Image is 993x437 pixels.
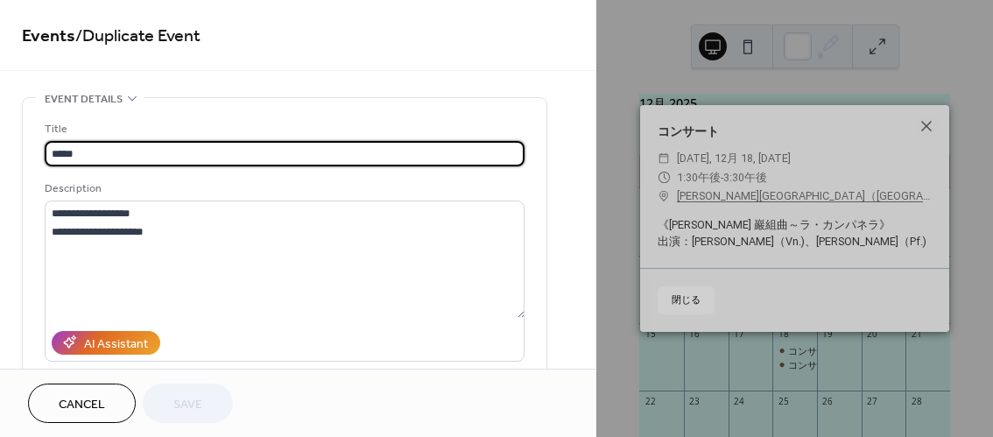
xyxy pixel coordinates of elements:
[52,331,160,355] button: AI Assistant
[45,120,521,138] div: Title
[658,149,670,167] div: ​
[22,19,75,53] a: Events
[658,286,715,314] button: 閉じる
[721,171,723,184] span: -
[45,90,123,109] span: Event details
[59,396,105,414] span: Cancel
[640,123,949,142] div: コンサート
[28,384,136,423] button: Cancel
[723,171,767,184] span: 3:30午後
[640,217,949,250] div: 《[PERSON_NAME] 巖組曲～ラ・カンパネラ》 出演：[PERSON_NAME]（Vn.)、[PERSON_NAME]（Pf.)
[45,180,521,198] div: Description
[677,149,791,167] span: [DATE], 12月 18, [DATE]
[658,187,670,205] div: ​
[677,171,721,184] span: 1:30午後
[658,168,670,187] div: ​
[75,19,201,53] span: / Duplicate Event
[84,335,148,353] div: AI Assistant
[677,187,932,205] a: [PERSON_NAME][GEOGRAPHIC_DATA]（[GEOGRAPHIC_DATA]）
